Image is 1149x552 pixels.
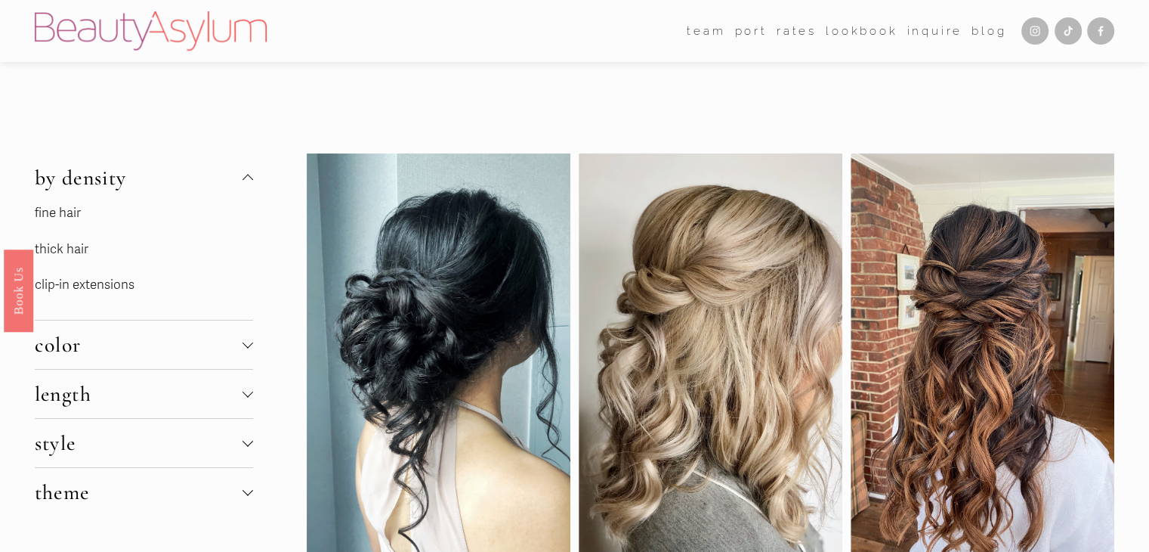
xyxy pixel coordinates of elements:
[687,21,725,42] span: team
[35,277,134,293] a: clip-in extensions
[1087,17,1114,45] a: Facebook
[1021,17,1049,45] a: Instagram
[971,20,1006,42] a: Blog
[35,381,242,407] span: length
[35,241,88,257] a: thick hair
[735,20,768,42] a: port
[35,332,242,358] span: color
[35,468,253,516] button: theme
[777,20,817,42] a: Rates
[35,11,267,51] img: Beauty Asylum | Bridal Hair &amp; Makeup Charlotte &amp; Atlanta
[907,20,963,42] a: Inquire
[35,321,253,369] button: color
[687,20,725,42] a: folder dropdown
[1055,17,1082,45] a: TikTok
[35,419,253,467] button: style
[35,165,242,191] span: by density
[35,479,242,505] span: theme
[35,370,253,418] button: length
[35,205,81,221] a: fine hair
[35,430,242,456] span: style
[35,202,253,320] div: by density
[35,154,253,202] button: by density
[826,20,897,42] a: Lookbook
[4,250,33,332] a: Book Us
